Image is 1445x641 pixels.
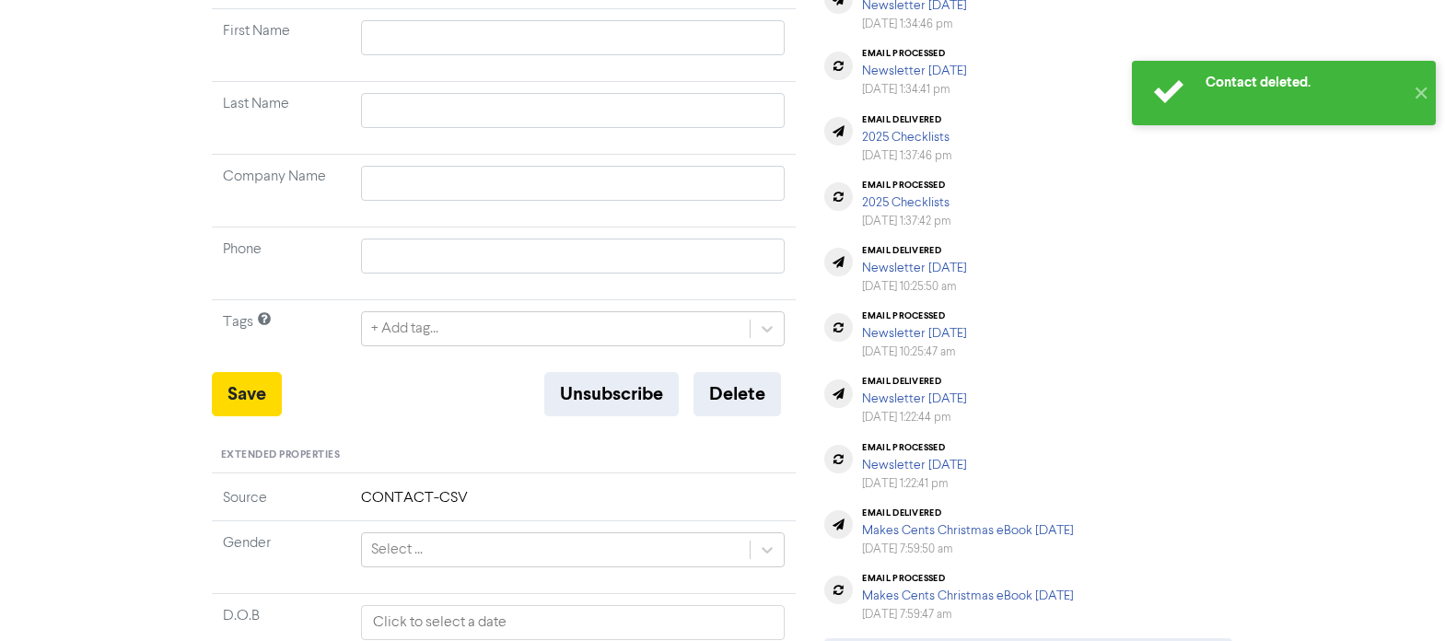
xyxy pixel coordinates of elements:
button: Delete [693,372,781,416]
div: [DATE] 10:25:47 am [862,344,967,361]
a: 2025 Checklists [862,196,950,209]
button: Unsubscribe [544,372,679,416]
td: Company Name [212,155,350,227]
div: email processed [862,573,1074,584]
div: email delivered [862,114,952,125]
a: Newsletter [DATE] [862,327,967,340]
a: Newsletter [DATE] [862,459,967,472]
td: Phone [212,227,350,300]
div: email processed [862,180,951,191]
div: Contact deleted. [1206,73,1404,92]
div: Select ... [371,539,423,561]
div: + Add tag... [371,318,438,340]
a: Makes Cents Christmas eBook [DATE] [862,524,1074,537]
div: email processed [862,48,967,59]
div: [DATE] 1:34:46 pm [862,16,967,33]
input: Click to select a date [361,605,786,640]
div: [DATE] 7:59:47 am [862,606,1074,624]
div: [DATE] 10:25:50 am [862,278,967,296]
a: 2025 Checklists [862,131,950,144]
a: Newsletter [DATE] [862,64,967,77]
a: Newsletter [DATE] [862,262,967,274]
div: email delivered [862,245,967,256]
div: email processed [862,442,967,453]
td: CONTACT-CSV [350,487,797,521]
div: [DATE] 1:34:41 pm [862,81,967,99]
div: Extended Properties [212,438,797,473]
td: Last Name [212,82,350,155]
button: Save [212,372,282,416]
td: Source [212,487,350,521]
td: Gender [212,520,350,593]
div: email delivered [862,507,1074,519]
div: [DATE] 1:22:44 pm [862,409,967,426]
a: Newsletter [DATE] [862,392,967,405]
div: [DATE] 1:22:41 pm [862,475,967,493]
div: [DATE] 1:37:46 pm [862,147,952,165]
div: [DATE] 1:37:42 pm [862,213,951,230]
div: [DATE] 7:59:50 am [862,541,1074,558]
iframe: Chat Widget [1353,553,1445,641]
td: First Name [212,9,350,82]
div: email processed [862,310,967,321]
a: Makes Cents Christmas eBook [DATE] [862,589,1074,602]
div: email delivered [862,376,967,387]
td: Tags [212,300,350,373]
